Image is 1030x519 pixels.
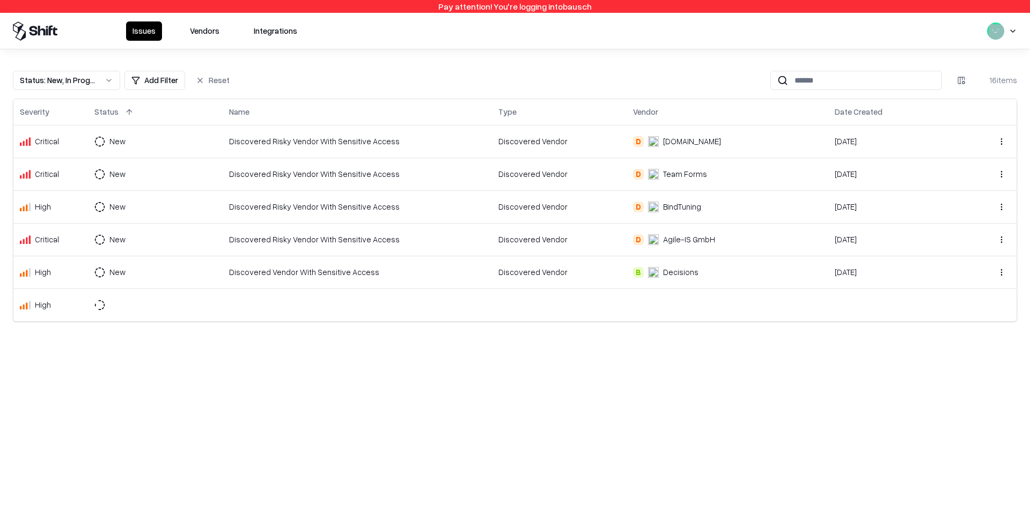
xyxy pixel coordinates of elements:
[94,197,145,217] button: New
[35,201,51,212] div: High
[648,234,659,245] img: Agile-IS GmbH
[663,136,721,147] div: [DOMAIN_NAME]
[663,234,715,245] div: Agile-IS GmbH
[94,165,145,184] button: New
[498,201,620,212] div: Discovered Vendor
[124,71,185,90] button: Add Filter
[498,234,620,245] div: Discovered Vendor
[648,202,659,212] img: BindTuning
[109,136,126,147] div: New
[126,21,162,41] button: Issues
[648,169,659,180] img: Team Forms
[189,71,236,90] button: Reset
[498,266,620,278] div: Discovered Vendor
[633,267,644,278] div: B
[633,136,644,147] div: D
[648,136,659,147] img: Draw.io
[94,132,145,151] button: New
[498,136,620,147] div: Discovered Vendor
[35,136,59,147] div: Critical
[20,75,96,86] div: Status : New, In Progress
[35,266,51,278] div: High
[229,168,485,180] div: Discovered Risky Vendor With Sensitive Access
[229,106,249,117] div: Name
[229,201,485,212] div: Discovered Risky Vendor With Sensitive Access
[94,106,119,117] div: Status
[835,168,957,180] div: [DATE]
[109,234,126,245] div: New
[663,168,707,180] div: Team Forms
[835,234,957,245] div: [DATE]
[35,234,59,245] div: Critical
[633,169,644,180] div: D
[20,106,49,117] div: Severity
[663,266,698,278] div: Decisions
[94,230,145,249] button: New
[109,201,126,212] div: New
[835,266,957,278] div: [DATE]
[835,136,957,147] div: [DATE]
[229,234,485,245] div: Discovered Risky Vendor With Sensitive Access
[498,168,620,180] div: Discovered Vendor
[35,299,51,310] div: High
[835,106,882,117] div: Date Created
[183,21,226,41] button: Vendors
[835,201,957,212] div: [DATE]
[109,266,126,278] div: New
[35,168,59,180] div: Critical
[498,106,517,117] div: Type
[633,202,644,212] div: D
[109,168,126,180] div: New
[247,21,304,41] button: Integrations
[633,234,644,245] div: D
[648,267,659,278] img: Decisions
[94,263,145,282] button: New
[974,75,1017,86] div: 16 items
[229,136,485,147] div: Discovered Risky Vendor With Sensitive Access
[229,266,485,278] div: Discovered Vendor With Sensitive Access
[633,106,658,117] div: Vendor
[663,201,701,212] div: BindTuning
